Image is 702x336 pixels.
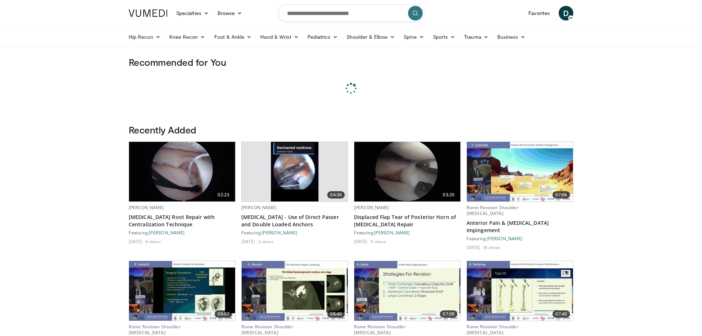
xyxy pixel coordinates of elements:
[242,142,348,201] a: 04:36
[354,261,460,321] a: 07:08
[493,30,530,44] a: Business
[460,30,493,44] a: Trauma
[129,261,235,321] img: f121adf3-8f2a-432a-ab04-b981073a2ae5.620x360_q85_upscale.jpg
[241,230,348,235] div: Featuring:
[129,261,235,321] a: 08:07
[241,324,293,336] a: Rome Revision Shoulder [MEDICAL_DATA]
[258,238,273,244] li: 3 views
[354,204,389,211] a: [PERSON_NAME]
[215,310,232,318] span: 08:07
[129,230,235,235] div: Featuring:
[467,324,518,336] a: Rome Revision Shoulder [MEDICAL_DATA]
[354,214,461,228] a: Displaced Flap Tear of Posterior Horn of [MEDICAL_DATA] Repair
[354,142,460,201] a: 03:20
[129,56,573,68] h3: Recommended for You
[303,30,342,44] a: Pediatrics
[354,142,460,201] img: 2649116b-05f8-405c-a48f-a284a947b030.620x360_q85_upscale.jpg
[487,236,522,241] a: [PERSON_NAME]
[210,30,256,44] a: Foot & Ankle
[374,230,410,235] a: [PERSON_NAME]
[524,6,554,20] a: Favorites
[467,261,573,321] img: c89197b7-361e-43d5-a86e-0b48a5cfb5ba.620x360_q85_upscale.jpg
[327,310,345,318] span: 08:40
[129,142,235,201] img: 926032fc-011e-4e04-90f2-afa899d7eae5.620x360_q85_upscale.jpg
[129,10,167,17] img: VuMedi Logo
[271,142,319,201] img: cd449402-123d-47f7-b112-52d159f17939.620x360_q85_upscale.jpg
[242,261,348,321] a: 08:40
[440,191,457,199] span: 03:20
[172,6,213,20] a: Specialties
[354,324,406,336] a: Rome Revision Shoulder [MEDICAL_DATA]
[129,124,573,136] h3: Recently Added
[261,230,297,235] a: [PERSON_NAME]
[467,244,482,250] li: [DATE]
[124,30,165,44] a: Hip Recon
[354,238,370,244] li: [DATE]
[371,238,386,244] li: 5 views
[429,30,460,44] a: Sports
[440,310,457,318] span: 07:08
[165,30,210,44] a: Knee Recon
[327,191,345,199] span: 04:36
[278,4,424,22] input: Search topics, interventions
[146,238,161,244] li: 8 views
[129,238,144,244] li: [DATE]
[241,204,277,211] a: [PERSON_NAME]
[129,142,235,201] a: 02:23
[467,142,573,201] a: 07:06
[342,30,399,44] a: Shoulder & Elbow
[552,310,570,318] span: 07:40
[483,244,500,250] li: 10 views
[354,261,460,321] img: a3fe917b-418f-4b37-ad2e-b0d12482d850.620x360_q85_upscale.jpg
[213,6,247,20] a: Browse
[399,30,428,44] a: Spine
[215,191,232,199] span: 02:23
[129,204,164,211] a: [PERSON_NAME]
[467,204,518,216] a: Rome Revision Shoulder [MEDICAL_DATA]
[241,214,348,228] a: [MEDICAL_DATA] - Use of Direct Passer and Double Loaded Anchors
[467,142,573,201] img: 8037028b-5014-4d38-9a8c-71d966c81743.620x360_q85_upscale.jpg
[354,230,461,235] div: Featuring:
[552,191,570,199] span: 07:06
[129,214,235,228] a: [MEDICAL_DATA] Root Repair with Centralization Technique
[241,238,257,244] li: [DATE]
[467,261,573,321] a: 07:40
[149,230,185,235] a: [PERSON_NAME]
[256,30,303,44] a: Hand & Wrist
[467,235,573,241] div: Featuring:
[242,261,348,321] img: b9682281-d191-4971-8e2c-52cd21f8feaa.620x360_q85_upscale.jpg
[559,6,573,20] a: D
[467,219,573,234] a: Anterior Pain & [MEDICAL_DATA] Impingement
[129,324,181,336] a: Rome Revision Shoulder [MEDICAL_DATA]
